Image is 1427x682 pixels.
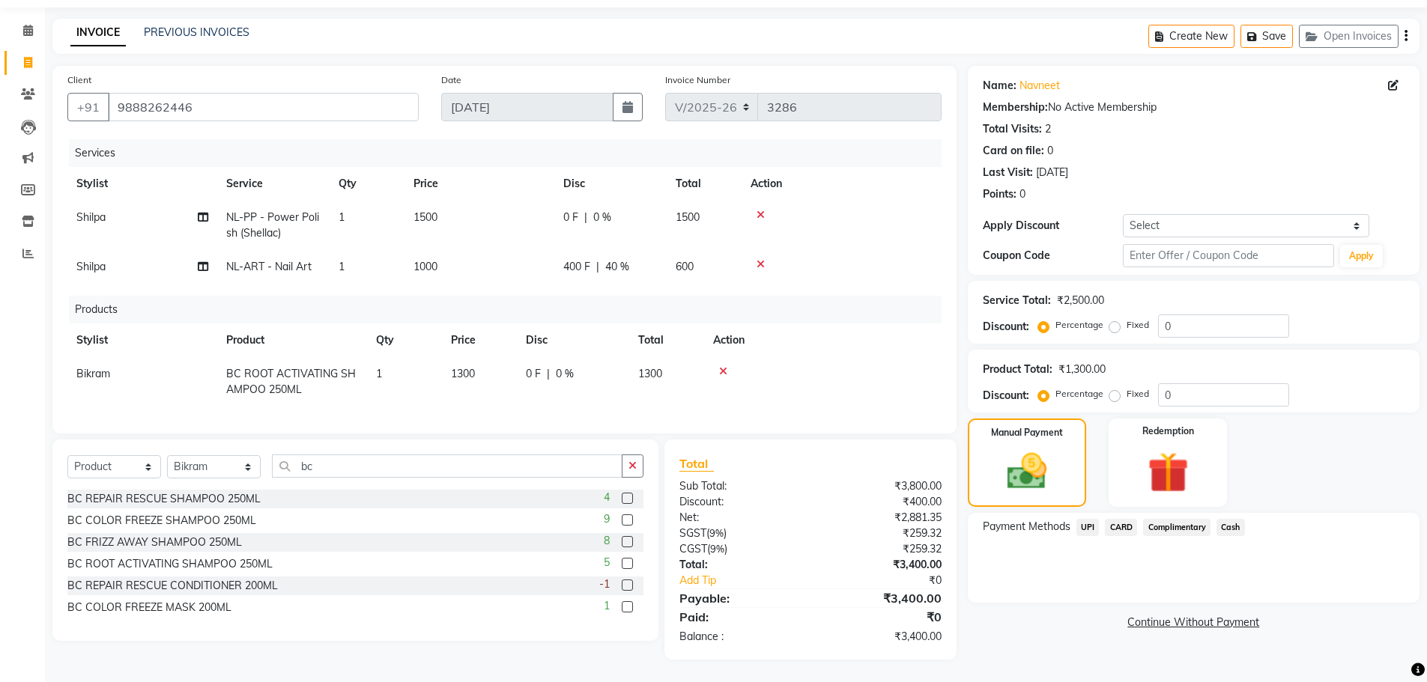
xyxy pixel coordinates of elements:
span: | [547,366,550,382]
div: Payable: [668,589,811,607]
div: ₹3,800.00 [811,478,953,494]
div: Membership: [983,100,1048,115]
label: Client [67,73,91,87]
span: | [584,210,587,225]
label: Percentage [1055,387,1103,401]
div: Sub Total: [668,478,811,494]
span: 1500 [676,210,700,224]
div: Points: [983,186,1017,202]
div: Total: [668,557,811,573]
div: Discount: [668,494,811,510]
button: Apply [1340,245,1383,267]
th: Price [442,323,517,357]
div: [DATE] [1036,165,1068,180]
label: Date [441,73,461,87]
th: Disc [517,323,629,357]
a: Add Tip [668,573,834,588]
div: ₹0 [834,573,953,588]
span: 5 [604,555,610,570]
div: BC ROOT ACTIVATING SHAMPOO 250ML [67,556,273,572]
div: Discount: [983,388,1029,404]
span: 9% [709,527,724,539]
span: CARD [1105,519,1137,536]
span: SGST [679,526,706,540]
div: ₹259.32 [811,541,953,557]
button: Open Invoices [1299,25,1399,48]
input: Search or Scan [272,454,622,478]
div: 0 [1047,143,1053,159]
label: Fixed [1127,318,1149,332]
span: Payment Methods [983,519,1070,535]
th: Total [629,323,704,357]
div: BC COLOR FREEZE MASK 200ML [67,600,231,615]
span: Cash [1217,519,1245,536]
div: Card on file: [983,143,1044,159]
span: BC ROOT ACTIVATING SHAMPOO 250ML [226,367,356,396]
div: Products [69,296,953,323]
label: Redemption [1142,424,1194,438]
div: Apply Discount [983,218,1124,234]
div: Paid: [668,608,811,626]
img: _cash.svg [995,448,1059,494]
th: Action [704,323,942,357]
label: Percentage [1055,318,1103,332]
div: No Active Membership [983,100,1405,115]
span: 1 [604,598,610,614]
th: Service [217,167,330,201]
span: NL-ART - Nail Art [226,260,312,273]
span: Shilpa [76,260,106,273]
div: ₹3,400.00 [811,557,953,573]
span: Shilpa [76,210,106,224]
button: Save [1240,25,1293,48]
div: ₹2,500.00 [1057,293,1104,308]
th: Action [742,167,942,201]
span: CGST [679,542,707,555]
div: Last Visit: [983,165,1033,180]
div: 2 [1045,121,1051,137]
th: Price [405,167,554,201]
span: 9 [604,511,610,527]
input: Enter Offer / Coupon Code [1123,244,1334,267]
a: INVOICE [70,19,126,46]
span: | [596,259,599,275]
div: Service Total: [983,293,1051,308]
label: Invoice Number [665,73,730,87]
input: Search by Name/Mobile/Email/Code [108,93,419,121]
span: 1300 [451,367,475,380]
span: 1 [339,260,345,273]
a: Continue Without Payment [971,615,1417,630]
span: Total [679,456,714,472]
label: Fixed [1127,387,1149,401]
div: Product Total: [983,362,1052,377]
div: Name: [983,78,1017,94]
span: Complimentary [1143,519,1211,536]
div: ₹400.00 [811,494,953,510]
div: ₹1,300.00 [1058,362,1106,377]
div: Net: [668,510,811,526]
div: ( ) [668,526,811,541]
span: 40 % [605,259,629,275]
span: -1 [599,576,610,592]
div: Coupon Code [983,248,1124,264]
a: PREVIOUS INVOICES [144,25,249,39]
div: ₹259.32 [811,526,953,541]
div: BC COLOR FREEZE SHAMPOO 250ML [67,513,256,529]
th: Qty [367,323,442,357]
span: 0 F [563,210,578,225]
img: _gift.svg [1135,447,1202,498]
div: ₹0 [811,608,953,626]
th: Total [667,167,742,201]
div: ₹3,400.00 [811,629,953,645]
div: Services [69,139,953,167]
div: 0 [1019,186,1025,202]
div: ₹3,400.00 [811,589,953,607]
div: BC REPAIR RESCUE CONDITIONER 200ML [67,578,278,594]
th: Qty [330,167,405,201]
th: Stylist [67,167,217,201]
span: 1 [376,367,382,380]
span: 9% [710,543,724,555]
span: 1 [339,210,345,224]
label: Manual Payment [991,426,1063,439]
span: 4 [604,490,610,505]
span: UPI [1076,519,1100,536]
